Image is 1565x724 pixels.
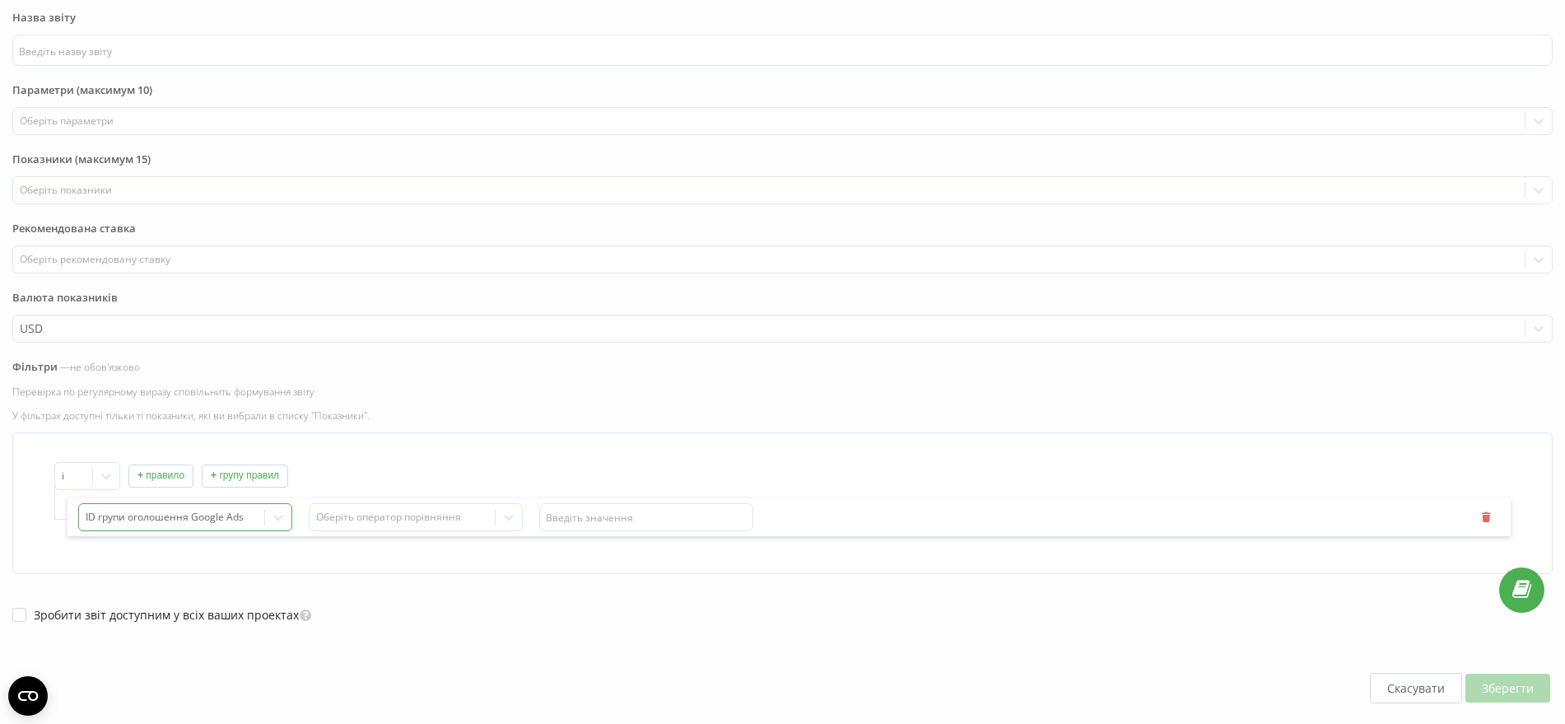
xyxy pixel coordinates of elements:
div: Оберіть рекомендовану ставку [20,253,1519,266]
label: Валюта показників [12,290,1553,315]
div: Оберіть показники [20,184,1519,197]
button: + правило [128,465,193,488]
input: Введіть назву звіту [12,35,1553,66]
button: Open CMP widget [8,676,48,716]
label: Параметри (максимум 10) [12,82,1553,107]
label: Фільтри [12,359,1553,385]
i: Зміни звіту будуть застосовані у всіх проектах [299,609,313,620]
span: — не обов'язково [58,360,140,374]
input: Введіть значення [539,503,753,531]
button: Скасувати [1370,673,1462,703]
label: Рекомендована ставка [12,221,1553,245]
label: Назва звіту [12,10,1553,35]
p: У фільтрах доступні тільки ті показники, які ви вибрали в списку "Показники". [12,409,1553,423]
p: Перевірка по регулярному виразу сповільнить формування звіту [12,385,1553,399]
label: Зробити звіт доступним у всіх ваших проектах [12,608,315,622]
div: Оберіть оператор порівняння [316,511,489,524]
div: Оберіть параметри [20,114,1519,128]
div: Query builder [54,462,1511,536]
button: + групу правил [202,465,288,488]
button: Видалити правило [1475,511,1500,525]
label: Показники (максимум 15) [12,152,1553,176]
